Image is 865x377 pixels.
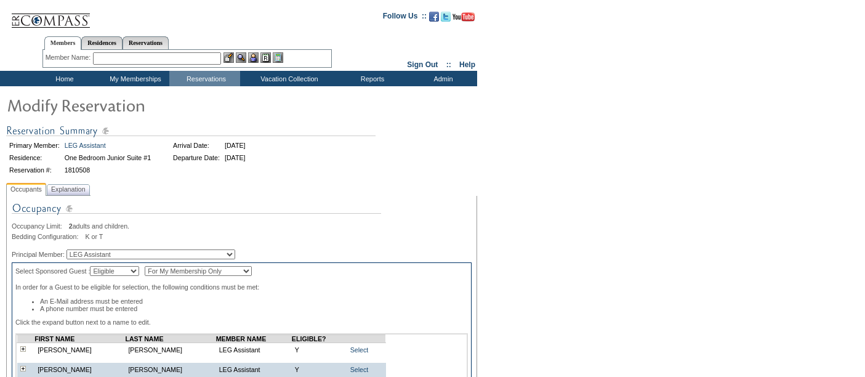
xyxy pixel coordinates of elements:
a: Select [350,366,369,373]
td: Vacation Collection [240,71,336,86]
span: 2 [69,222,73,230]
td: Arrival Date: [171,140,222,151]
span: K or T [85,233,103,240]
img: Occupancy [12,201,381,222]
td: [PERSON_NAME] [34,343,125,357]
td: Admin [406,71,477,86]
td: FIRST NAME [34,335,125,343]
td: [PERSON_NAME] [34,363,125,376]
img: Reservations [260,52,271,63]
img: b_calculator.gif [273,52,283,63]
img: Reservation Summary [6,123,376,139]
td: One Bedroom Junior Suite #1 [63,152,153,163]
td: Y [292,343,344,357]
td: My Memberships [99,71,169,86]
td: [DATE] [223,140,247,151]
span: Principal Member: [12,251,65,258]
td: Reservations [169,71,240,86]
a: Residences [81,36,123,49]
td: Home [28,71,99,86]
td: MEMBER NAME [216,335,292,343]
td: [DATE] [223,152,247,163]
td: LAST NAME [125,335,215,343]
span: :: [446,60,451,69]
img: plus.gif [20,366,26,371]
img: plus.gif [20,346,26,352]
a: Subscribe to our YouTube Channel [453,15,475,23]
a: LEG Assistant [65,142,106,149]
img: Modify Reservation [6,92,252,117]
td: Reservation #: [7,164,62,176]
a: Reservations [123,36,169,49]
a: Members [44,36,82,50]
a: Become our fan on Facebook [429,15,439,23]
span: Occupancy Limit: [12,222,67,230]
img: View [236,52,246,63]
img: b_edit.gif [223,52,234,63]
img: Subscribe to our YouTube Channel [453,12,475,22]
td: LEG Assistant [216,343,292,357]
td: Reports [336,71,406,86]
td: Primary Member: [7,140,62,151]
span: Bedding Configuration: [12,233,83,240]
td: LEG Assistant [216,363,292,376]
span: Explanation [49,183,88,196]
td: 1810508 [63,164,153,176]
td: [PERSON_NAME] [125,363,215,376]
img: Compass Home [10,3,91,28]
img: Impersonate [248,52,259,63]
div: Member Name: [46,52,93,63]
td: [PERSON_NAME] [125,343,215,357]
a: Sign Out [407,60,438,69]
a: Help [459,60,475,69]
td: ELIGIBLE? [292,335,344,343]
span: Occupants [8,183,44,196]
img: Follow us on Twitter [441,12,451,22]
li: A phone number must be entered [40,305,468,312]
a: Select [350,346,369,354]
td: Departure Date: [171,152,222,163]
img: Become our fan on Facebook [429,12,439,22]
td: Residence: [7,152,62,163]
li: An E-Mail address must be entered [40,298,468,305]
a: Follow us on Twitter [441,15,451,23]
td: Y [292,363,344,376]
div: adults and children. [12,222,472,230]
td: Follow Us :: [383,10,427,25]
